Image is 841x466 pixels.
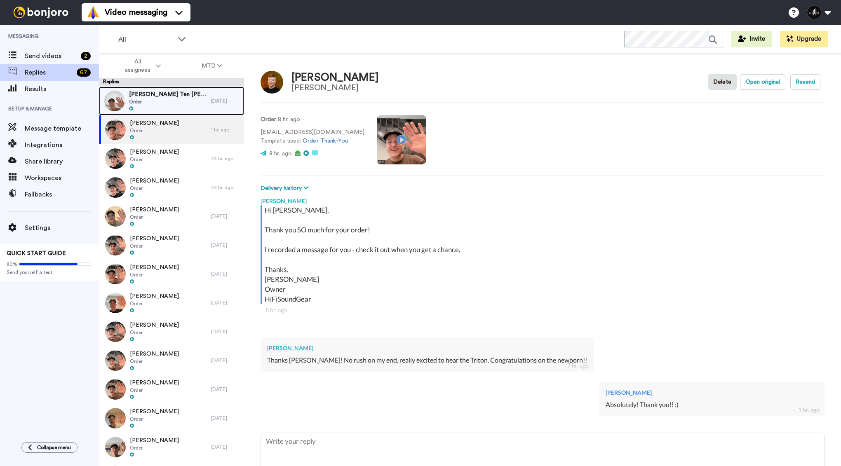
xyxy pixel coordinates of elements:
button: All assignees [101,54,181,77]
span: Order [130,416,179,422]
span: Order [130,445,179,451]
span: Settings [25,223,99,233]
div: Absolutely! Thank you!! :) [606,400,818,410]
button: MTD [181,59,243,73]
a: [PERSON_NAME]Order[DATE] [99,231,244,260]
span: Order [129,98,207,105]
span: Collapse menu [37,444,71,451]
strong: Order [261,117,276,122]
span: Message template [25,124,99,133]
span: [PERSON_NAME] [130,148,179,156]
a: [PERSON_NAME]Order[DATE] [99,202,244,231]
span: Order [130,387,179,393]
div: [DATE] [211,300,240,306]
span: Integrations [25,140,99,150]
a: [PERSON_NAME]Order[DATE] [99,375,244,404]
span: 80% [7,261,17,267]
div: [PERSON_NAME] [606,389,818,397]
div: [DATE] [211,271,240,277]
img: 045557f2-a6ee-427a-b252-e6a4ee5e83f7-thumb.jpg [105,119,126,140]
span: 8 hr. ago [269,151,292,157]
span: [PERSON_NAME] [130,206,179,214]
a: [PERSON_NAME]Order[DATE] [99,433,244,461]
div: [DATE] [211,386,240,393]
span: Send videos [25,51,78,61]
div: [DATE] [211,415,240,422]
button: Open original [740,74,785,90]
span: [PERSON_NAME] [130,350,179,358]
span: Share library [25,157,99,166]
div: 67 [77,68,91,77]
img: bj-logo-header-white.svg [10,7,72,18]
button: Delete [708,74,737,90]
span: Fallbacks [25,190,99,199]
span: Workspaces [25,173,99,183]
a: Invite [731,31,772,47]
div: [PERSON_NAME] [261,193,825,205]
img: b33ee7db-a36b-4d85-b414-477a3b7d07dc-thumb.jpg [105,408,126,429]
span: Send yourself a test [7,269,92,276]
div: Thanks [PERSON_NAME]! No rush on my end, really excited to hear the Triton. Congratulations on th... [267,356,587,365]
button: Resend [790,74,820,90]
a: [PERSON_NAME] Ten [PERSON_NAME]Order[DATE] [99,87,244,115]
a: [PERSON_NAME]Order[DATE] [99,317,244,346]
a: [PERSON_NAME]Order[DATE] [99,288,244,317]
div: [DATE] [211,328,240,335]
span: [PERSON_NAME] [130,321,179,329]
span: Order [130,358,179,365]
span: Order [130,214,179,220]
div: 23 hr. ago [211,155,240,162]
div: 8 hr. ago [265,306,820,314]
img: 6695022b-d9e9-451b-845e-63d692640ad0-thumb.jpg [105,321,126,342]
img: 746daabd-ad06-4fa5-a617-14f5fb6fc0db-thumb.jpg [105,235,126,255]
img: Image of Dalton Fox [261,71,283,94]
div: Hi [PERSON_NAME], Thank you SO much for your order! I recorded a message for you - check it out w... [265,205,822,304]
span: [PERSON_NAME] [130,119,179,127]
img: 53e71fb5-9ae1-41c4-8b44-95b6556c7d3a-thumb.jpg [105,293,126,313]
span: [PERSON_NAME] [130,292,179,300]
span: Order [130,300,179,307]
div: 7 hr. ago [567,361,589,370]
div: [PERSON_NAME] [291,72,379,84]
span: Order [130,243,179,249]
p: : 8 hr. ago [261,115,364,124]
img: b09136ba-b58d-4598-9b1a-657e01885e8f-thumb.jpg [105,379,126,400]
span: QUICK START GUIDE [7,251,66,256]
span: [PERSON_NAME] [130,436,179,445]
button: Upgrade [780,31,828,47]
div: [DATE] [211,357,240,364]
img: 891f35c2-bb58-4390-84f6-5901a24cb1ba-thumb.jpg [105,206,126,227]
button: Collapse menu [21,442,78,453]
a: [PERSON_NAME]Order[DATE] [99,346,244,375]
a: [PERSON_NAME]Order23 hr. ago [99,173,244,202]
div: [DATE] [211,444,240,450]
span: [PERSON_NAME] [130,234,179,243]
a: [PERSON_NAME]Order[DATE] [99,404,244,433]
div: [DATE] [211,242,240,248]
img: d01c5309-b56c-45bc-b201-a7af0a7f884a-thumb.jpg [105,350,126,371]
img: 35cdd85e-faec-4704-8a45-05e66f68dcf4-thumb.jpg [105,264,126,284]
a: Order Thank-You [303,138,348,144]
div: 2 [81,52,91,60]
img: be5a1386-e2b9-4e16-a0e6-ce3a952d6068-thumb.jpg [104,91,125,111]
div: [DATE] [211,213,240,220]
a: [PERSON_NAME]Order1 hr. ago [99,115,244,144]
div: 1 hr. ago [211,126,240,133]
p: [EMAIL_ADDRESS][DOMAIN_NAME] Template used: [261,128,364,145]
span: [PERSON_NAME] [130,407,179,416]
span: Video messaging [105,7,167,18]
span: Order [130,329,179,336]
div: 1 hr. ago [798,406,820,414]
a: [PERSON_NAME]Order23 hr. ago [99,144,244,173]
span: [PERSON_NAME] [130,379,179,387]
div: 23 hr. ago [211,184,240,191]
span: Results [25,84,99,94]
img: ab514738-f614-436c-ac9a-0c287d9b9510-thumb.jpg [105,148,126,169]
span: Order [130,272,179,278]
span: All [118,35,174,44]
img: 3215a850-57d3-4850-9992-81940584a0f9-thumb.jpg [105,437,126,457]
a: [PERSON_NAME]Order[DATE] [99,260,244,288]
span: Order [130,156,179,163]
img: 699449e3-bb3a-467c-bdf7-049cba583549-thumb.jpg [105,177,126,198]
img: vm-color.svg [87,6,100,19]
